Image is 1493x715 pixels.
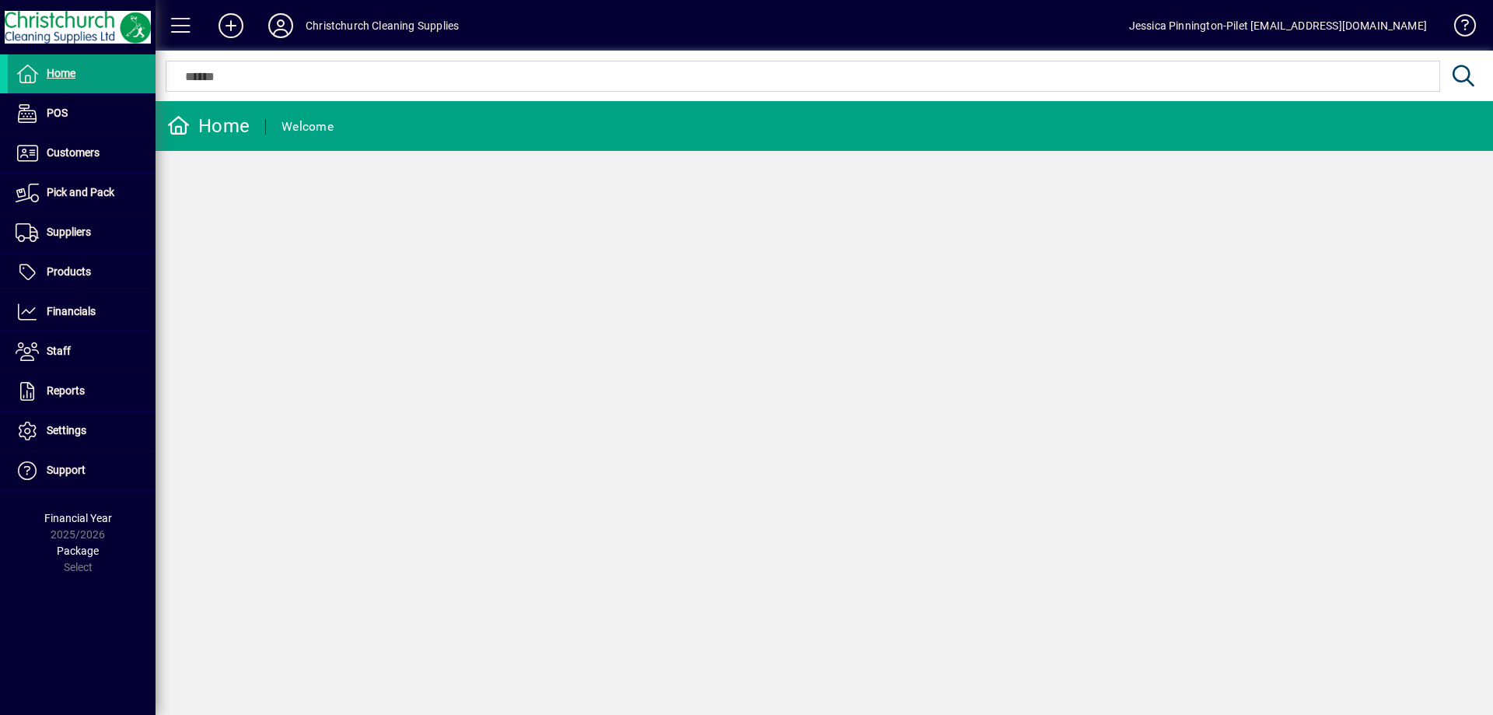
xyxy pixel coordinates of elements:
[47,464,86,476] span: Support
[47,424,86,436] span: Settings
[306,13,459,38] div: Christchurch Cleaning Supplies
[8,173,156,212] a: Pick and Pack
[47,67,75,79] span: Home
[8,332,156,371] a: Staff
[8,94,156,133] a: POS
[47,345,71,357] span: Staff
[47,186,114,198] span: Pick and Pack
[44,512,112,524] span: Financial Year
[47,226,91,238] span: Suppliers
[8,372,156,411] a: Reports
[8,451,156,490] a: Support
[8,213,156,252] a: Suppliers
[1442,3,1474,54] a: Knowledge Base
[47,146,100,159] span: Customers
[47,107,68,119] span: POS
[281,114,334,139] div: Welcome
[8,134,156,173] a: Customers
[256,12,306,40] button: Profile
[8,412,156,450] a: Settings
[1129,13,1427,38] div: Jessica Pinnington-Pilet [EMAIL_ADDRESS][DOMAIN_NAME]
[206,12,256,40] button: Add
[47,384,85,397] span: Reports
[8,293,156,331] a: Financials
[47,305,96,317] span: Financials
[47,265,91,278] span: Products
[8,253,156,292] a: Products
[167,114,250,138] div: Home
[57,545,99,557] span: Package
